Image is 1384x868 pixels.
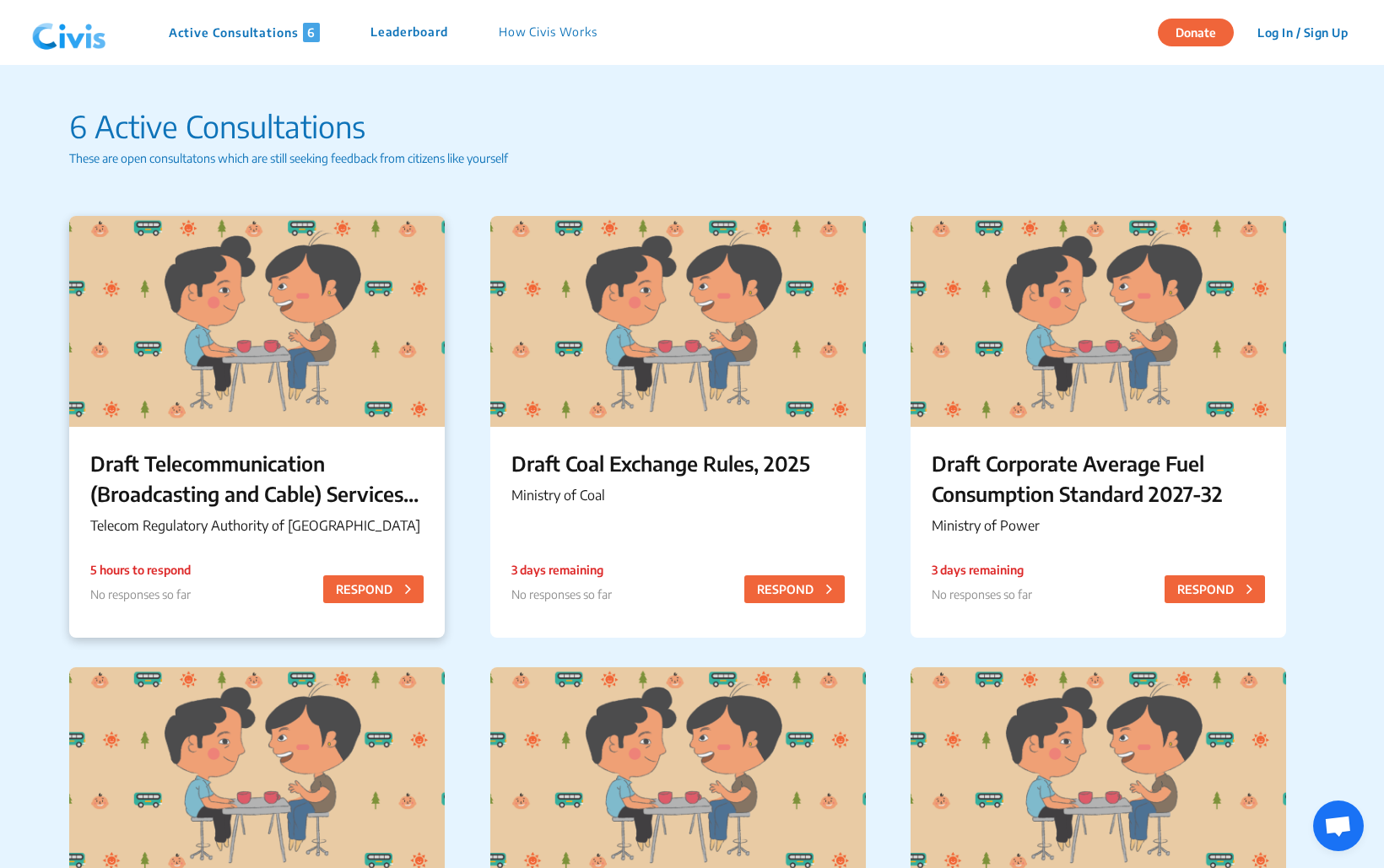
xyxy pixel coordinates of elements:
p: Telecom Regulatory Authority of [GEOGRAPHIC_DATA] [90,515,424,536]
a: Draft Coal Exchange Rules, 2025Ministry of Coal3 days remaining No responses so farRESPOND [490,216,866,638]
span: No responses so far [511,587,612,601]
span: No responses so far [932,587,1032,601]
span: 6 [303,23,320,42]
p: These are open consultatons which are still seeking feedback from citizens like yourself [69,149,1315,167]
button: RESPOND [1165,575,1265,603]
p: Draft Corporate Average Fuel Consumption Standard 2027-32 [932,448,1265,509]
p: Draft Coal Exchange Rules, 2025 [511,448,845,478]
p: Draft Telecommunication (Broadcasting and Cable) Services Interconnection (Addressable Systems) (... [90,448,424,509]
p: Leaderboard [370,23,448,42]
p: How Civis Works [499,23,597,42]
p: 6 Active Consultations [69,104,1315,149]
div: Open chat [1313,801,1364,851]
img: navlogo.png [25,8,113,58]
p: Active Consultations [169,23,320,42]
a: Donate [1158,23,1246,40]
a: Draft Telecommunication (Broadcasting and Cable) Services Interconnection (Addressable Systems) (... [69,216,445,638]
p: 5 hours to respond [90,561,191,579]
button: RESPOND [323,575,424,603]
span: No responses so far [90,587,191,601]
p: 3 days remaining [932,561,1032,579]
button: RESPOND [744,575,845,603]
a: Draft Corporate Average Fuel Consumption Standard 2027-32Ministry of Power3 days remaining No res... [911,216,1286,638]
button: Log In / Sign Up [1246,19,1359,46]
button: Donate [1158,19,1234,46]
p: 3 days remaining [511,561,612,579]
p: Ministry of Coal [511,485,845,505]
p: Ministry of Power [932,515,1265,536]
